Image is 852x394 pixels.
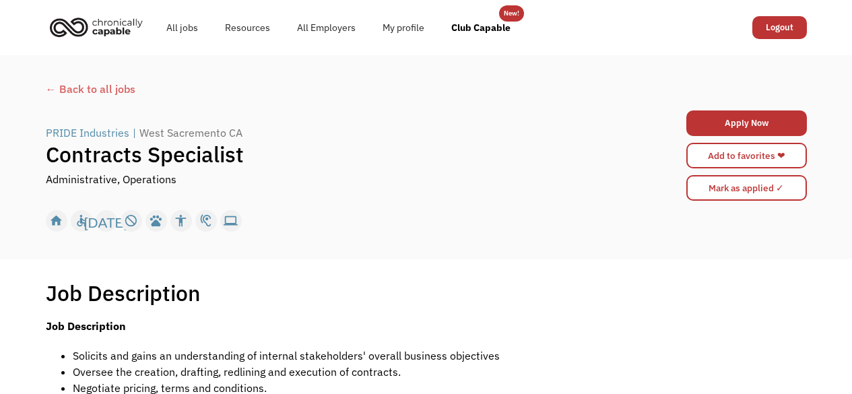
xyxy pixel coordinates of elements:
a: My profile [369,6,438,49]
a: Apply Now [686,110,807,136]
div: pets [149,211,163,231]
form: Mark as applied form [686,172,807,204]
a: Resources [211,6,284,49]
a: All jobs [153,6,211,49]
div: Administrative, Operations [46,171,176,187]
div: West Sacremento CA [139,125,242,141]
div: | [133,125,136,141]
div: New! [504,5,519,22]
div: accessible [74,211,88,231]
a: All Employers [284,6,369,49]
a: ← Back to all jobs [46,81,807,97]
div: not_interested [124,211,138,231]
strong: Job Description [46,319,126,333]
li: Solicits and gains an understanding of internal stakeholders' overall business objectives [73,348,807,364]
a: PRIDE Industries|West Sacremento CA [46,125,246,141]
div: hearing [199,211,213,231]
div: accessibility [174,211,188,231]
div: computer [224,211,238,231]
li: Oversee the creation, drafting, redlining and execution of contracts. [73,364,807,380]
a: home [46,12,153,42]
div: PRIDE Industries [46,125,129,141]
h1: Contracts Specialist [46,141,617,168]
a: Logout [752,16,807,39]
h1: Job Description [46,280,201,306]
img: Chronically Capable logo [46,12,147,42]
div: [DATE] [84,211,128,231]
a: Add to favorites ❤ [686,143,807,168]
input: Mark as applied ✓ [686,175,807,201]
a: Club Capable [438,6,524,49]
div: home [49,211,63,231]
